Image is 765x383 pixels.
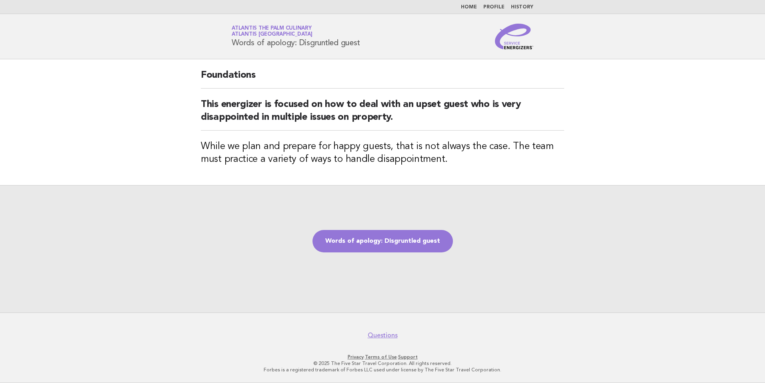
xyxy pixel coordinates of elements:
a: History [511,5,533,10]
a: Terms of Use [365,354,397,360]
h2: This energizer is focused on how to deal with an upset guest who is very disappointed in multiple... [201,98,564,131]
p: · · [138,354,627,360]
a: Home [461,5,477,10]
h1: Words of apology: Disgruntled guest [232,26,360,47]
img: Service Energizers [495,24,533,49]
a: Privacy [348,354,364,360]
a: Profile [483,5,505,10]
h2: Foundations [201,69,564,89]
a: Atlantis The Palm CulinaryAtlantis [GEOGRAPHIC_DATA] [232,26,312,37]
h3: While we plan and prepare for happy guests, that is not always the case. The team must practice a... [201,140,564,166]
a: Questions [368,331,398,339]
span: Atlantis [GEOGRAPHIC_DATA] [232,32,312,37]
a: Words of apology: Disgruntled guest [312,230,453,252]
p: Forbes is a registered trademark of Forbes LLC used under license by The Five Star Travel Corpora... [138,367,627,373]
p: © 2025 The Five Star Travel Corporation. All rights reserved. [138,360,627,367]
a: Support [398,354,418,360]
